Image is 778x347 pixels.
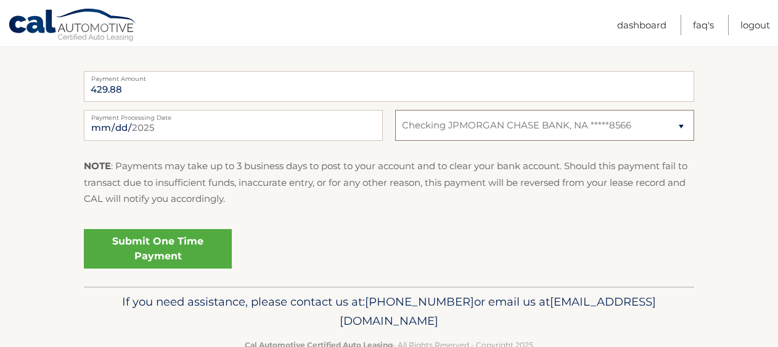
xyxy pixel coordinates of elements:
[8,8,137,44] a: Cal Automotive
[84,71,694,102] input: Payment Amount
[617,15,666,35] a: Dashboard
[84,229,232,269] a: Submit One Time Payment
[84,110,383,120] label: Payment Processing Date
[365,295,474,309] span: [PHONE_NUMBER]
[84,158,694,207] p: : Payments may take up to 3 business days to post to your account and to clear your bank account....
[693,15,714,35] a: FAQ's
[84,160,111,172] strong: NOTE
[84,110,383,141] input: Payment Date
[740,15,770,35] a: Logout
[92,292,686,332] p: If you need assistance, please contact us at: or email us at
[84,71,694,81] label: Payment Amount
